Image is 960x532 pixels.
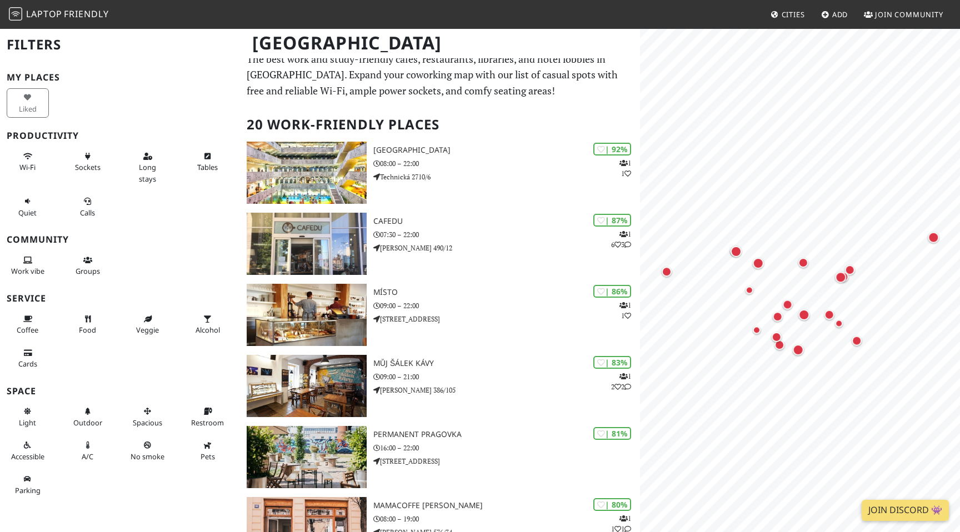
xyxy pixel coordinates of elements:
[197,162,218,172] span: Work-friendly tables
[728,243,744,259] div: Map marker
[76,266,100,276] span: Group tables
[771,309,785,324] div: Map marker
[843,263,857,277] div: Map marker
[67,251,109,280] button: Groups
[849,333,864,348] div: Map marker
[373,229,640,240] p: 07:30 – 22:00
[926,229,941,245] div: Map marker
[832,317,846,330] div: Map marker
[191,418,224,428] span: Restroom
[18,208,37,218] span: Quiet
[79,325,96,335] span: Food
[593,285,631,298] div: | 86%
[373,443,640,453] p: 16:00 – 22:00
[772,338,787,352] div: Map marker
[373,288,640,297] h3: Místo
[373,430,640,439] h3: Permanent Pragovka
[7,344,49,373] button: Cards
[822,307,837,322] div: Map marker
[9,7,22,21] img: LaptopFriendly
[247,426,367,488] img: Permanent Pragovka
[373,501,640,510] h3: mamacoffe [PERSON_NAME]
[67,436,109,465] button: A/C
[80,208,95,218] span: Video/audio calls
[67,310,109,339] button: Food
[127,436,169,465] button: No smoke
[373,314,640,324] p: [STREET_ADDRESS]
[373,243,640,253] p: [PERSON_NAME] 490/12
[64,8,108,20] span: Friendly
[11,266,44,276] span: People working
[728,243,742,258] div: Map marker
[131,451,164,461] span: Smoke free
[833,269,848,285] div: Map marker
[201,451,215,461] span: Pet friendly
[187,147,229,177] button: Tables
[17,325,38,335] span: Coffee
[127,147,169,188] button: Long stays
[593,356,631,369] div: | 83%
[7,192,49,222] button: Quiet
[769,329,784,344] div: Map marker
[781,297,795,312] div: Map marker
[593,498,631,511] div: | 80%
[619,158,631,179] p: 1 1
[240,142,640,204] a: National Library of Technology | 92% 11 [GEOGRAPHIC_DATA] 08:00 – 22:00 Technická 2710/6
[373,145,640,155] h3: [GEOGRAPHIC_DATA]
[373,158,640,169] p: 08:00 – 22:00
[67,402,109,431] button: Outdoor
[67,192,109,222] button: Calls
[7,402,49,431] button: Light
[240,213,640,275] a: Cafedu | 87% 163 Cafedu 07:30 – 22:00 [PERSON_NAME] 490/12
[196,325,220,335] span: Alcohol
[7,72,233,83] h3: My Places
[26,8,62,20] span: Laptop
[782,9,805,19] span: Cities
[593,427,631,440] div: | 81%
[15,485,41,495] span: Parking
[11,451,44,461] span: Accessible
[593,214,631,227] div: | 87%
[75,162,101,172] span: Power sockets
[373,456,640,466] p: [STREET_ADDRESS]
[659,264,674,279] div: Map marker
[743,283,756,297] div: Map marker
[18,359,37,369] span: Credit cards
[7,436,49,465] button: Accessible
[373,172,640,182] p: Technická 2710/6
[187,402,229,431] button: Restroom
[7,234,233,245] h3: Community
[247,51,633,99] p: The best work and study-friendly cafes, restaurants, libraries, and hotel lobbies in [GEOGRAPHIC_...
[611,371,631,392] p: 1 2 2
[240,426,640,488] a: Permanent Pragovka | 81% Permanent Pragovka 16:00 – 22:00 [STREET_ADDRESS]
[247,284,367,346] img: Místo
[766,4,809,24] a: Cities
[7,251,49,280] button: Work vibe
[750,323,763,337] div: Map marker
[373,217,640,226] h3: Cafedu
[796,255,811,270] div: Map marker
[136,325,159,335] span: Veggie
[247,355,367,417] img: Můj šálek kávy
[187,310,229,339] button: Alcohol
[7,28,233,62] h2: Filters
[9,5,109,24] a: LaptopFriendly LaptopFriendly
[7,386,233,397] h3: Space
[243,28,638,58] h1: [GEOGRAPHIC_DATA]
[247,142,367,204] img: National Library of Technology
[373,359,640,368] h3: Můj šálek kávy
[373,385,640,395] p: [PERSON_NAME] 386/105
[832,9,848,19] span: Add
[240,355,640,417] a: Můj šálek kávy | 83% 122 Můj šálek kávy 09:00 – 21:00 [PERSON_NAME] 386/105
[139,162,156,183] span: Long stays
[247,213,367,275] img: Cafedu
[7,131,233,141] h3: Productivity
[19,162,36,172] span: Stable Wi-Fi
[187,436,229,465] button: Pets
[127,310,169,339] button: Veggie
[817,4,853,24] a: Add
[19,418,36,428] span: Natural light
[593,143,631,155] div: | 92%
[73,418,102,428] span: Outdoor area
[859,4,948,24] a: Join Community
